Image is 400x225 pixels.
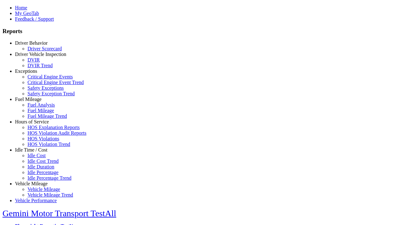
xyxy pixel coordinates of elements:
[27,102,55,107] a: Fuel Analysis
[15,198,57,203] a: Vehicle Performance
[27,80,84,85] a: Critical Engine Event Trend
[27,57,40,62] a: DVIR
[27,170,58,175] a: Idle Percentage
[27,125,80,130] a: HOS Explanation Reports
[15,52,66,57] a: Driver Vehicle Inspection
[27,164,54,169] a: Idle Duration
[15,97,42,102] a: Fuel Mileage
[27,74,73,79] a: Critical Engine Events
[27,142,70,147] a: HOS Violation Trend
[15,16,54,22] a: Feedback / Support
[15,147,47,152] a: Idle Time / Cost
[27,108,54,113] a: Fuel Mileage
[27,63,52,68] a: DVIR Trend
[27,130,87,136] a: HOS Violation Audit Reports
[15,11,39,16] a: My GeoTab
[27,85,64,91] a: Safety Exceptions
[27,46,62,51] a: Driver Scorecard
[27,192,73,197] a: Vehicle Mileage Trend
[15,5,27,10] a: Home
[2,208,116,218] a: Gemini Motor Transport TestAll
[15,68,37,74] a: Exceptions
[27,153,46,158] a: Idle Cost
[27,136,59,141] a: HOS Violations
[15,40,47,46] a: Driver Behavior
[27,158,59,164] a: Idle Cost Trend
[15,119,49,124] a: Hours of Service
[27,187,60,192] a: Vehicle Mileage
[27,91,75,96] a: Safety Exception Trend
[27,175,71,181] a: Idle Percentage Trend
[2,28,397,35] h3: Reports
[27,113,67,119] a: Fuel Mileage Trend
[15,181,47,186] a: Vehicle Mileage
